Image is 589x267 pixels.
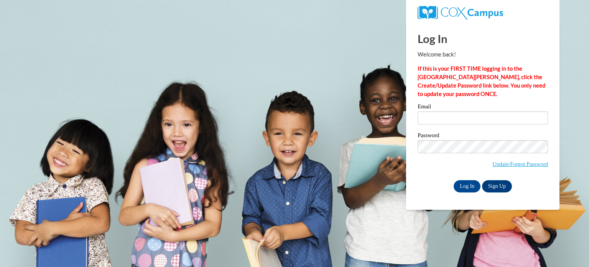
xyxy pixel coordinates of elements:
[492,161,548,167] a: Update/Forgot Password
[418,6,503,20] img: COX Campus
[418,31,548,46] h1: Log In
[418,50,548,59] p: Welcome back!
[418,9,503,15] a: COX Campus
[482,180,512,192] a: Sign Up
[418,133,548,140] label: Password
[418,65,545,97] strong: If this is your FIRST TIME logging in to the [GEOGRAPHIC_DATA][PERSON_NAME], click the Create/Upd...
[454,180,480,192] input: Log In
[418,104,548,111] label: Email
